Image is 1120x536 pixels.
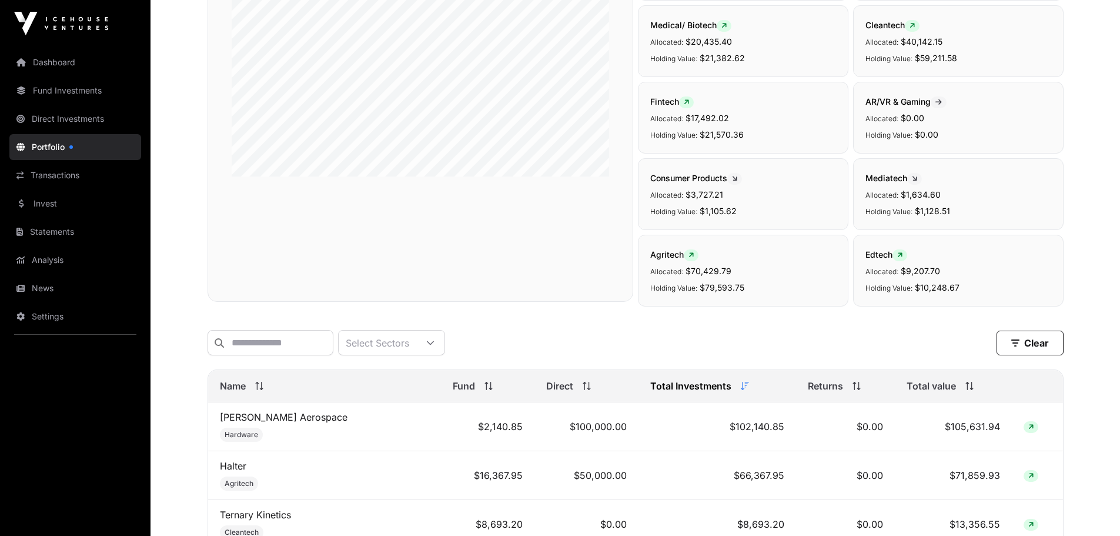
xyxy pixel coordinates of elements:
[9,219,141,245] a: Statements
[686,189,723,199] span: $3,727.21
[14,12,108,35] img: Icehouse Ventures Logo
[546,379,573,393] span: Direct
[796,451,895,500] td: $0.00
[225,479,253,488] span: Agritech
[700,129,744,139] span: $21,570.36
[796,402,895,451] td: $0.00
[997,331,1064,355] button: Clear
[865,96,947,106] span: AR/VR & Gaming
[220,411,347,423] a: [PERSON_NAME] Aerospace
[9,134,141,160] a: Portfolio
[901,266,940,276] span: $9,207.70
[9,304,141,329] a: Settings
[638,451,797,500] td: $66,367.95
[915,129,938,139] span: $0.00
[895,402,1012,451] td: $105,631.94
[686,113,729,123] span: $17,492.02
[650,207,697,216] span: Holding Value:
[650,54,697,63] span: Holding Value:
[865,284,912,292] span: Holding Value:
[700,53,745,63] span: $21,382.62
[865,191,898,199] span: Allocated:
[441,402,534,451] td: $2,140.85
[650,173,742,183] span: Consumer Products
[865,207,912,216] span: Holding Value:
[686,266,731,276] span: $70,429.79
[650,38,683,46] span: Allocated:
[650,96,694,106] span: Fintech
[9,49,141,75] a: Dashboard
[9,191,141,217] a: Invest
[9,247,141,273] a: Analysis
[865,267,898,276] span: Allocated:
[650,114,683,123] span: Allocated:
[808,379,843,393] span: Returns
[638,402,797,451] td: $102,140.85
[915,282,959,292] span: $10,248.67
[534,402,638,451] td: $100,000.00
[453,379,475,393] span: Fund
[865,38,898,46] span: Allocated:
[1061,480,1120,536] iframe: Chat Widget
[339,331,416,355] div: Select Sectors
[220,460,246,472] a: Halter
[225,430,258,440] span: Hardware
[865,54,912,63] span: Holding Value:
[9,275,141,301] a: News
[220,509,291,521] a: Ternary Kinetics
[9,162,141,188] a: Transactions
[907,379,956,393] span: Total value
[901,113,924,123] span: $0.00
[901,189,941,199] span: $1,634.60
[865,249,907,259] span: Edtech
[534,451,638,500] td: $50,000.00
[700,282,744,292] span: $79,593.75
[865,173,922,183] span: Mediatech
[650,20,731,30] span: Medical/ Biotech
[650,191,683,199] span: Allocated:
[650,284,697,292] span: Holding Value:
[895,451,1012,500] td: $71,859.93
[650,249,698,259] span: Agritech
[650,267,683,276] span: Allocated:
[915,206,950,216] span: $1,128.51
[865,20,920,30] span: Cleantech
[220,379,246,393] span: Name
[9,106,141,132] a: Direct Investments
[650,379,731,393] span: Total Investments
[441,451,534,500] td: $16,367.95
[865,114,898,123] span: Allocated:
[650,131,697,139] span: Holding Value:
[901,36,942,46] span: $40,142.15
[915,53,957,63] span: $59,211.58
[9,78,141,104] a: Fund Investments
[686,36,732,46] span: $20,435.40
[700,206,737,216] span: $1,105.62
[865,131,912,139] span: Holding Value:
